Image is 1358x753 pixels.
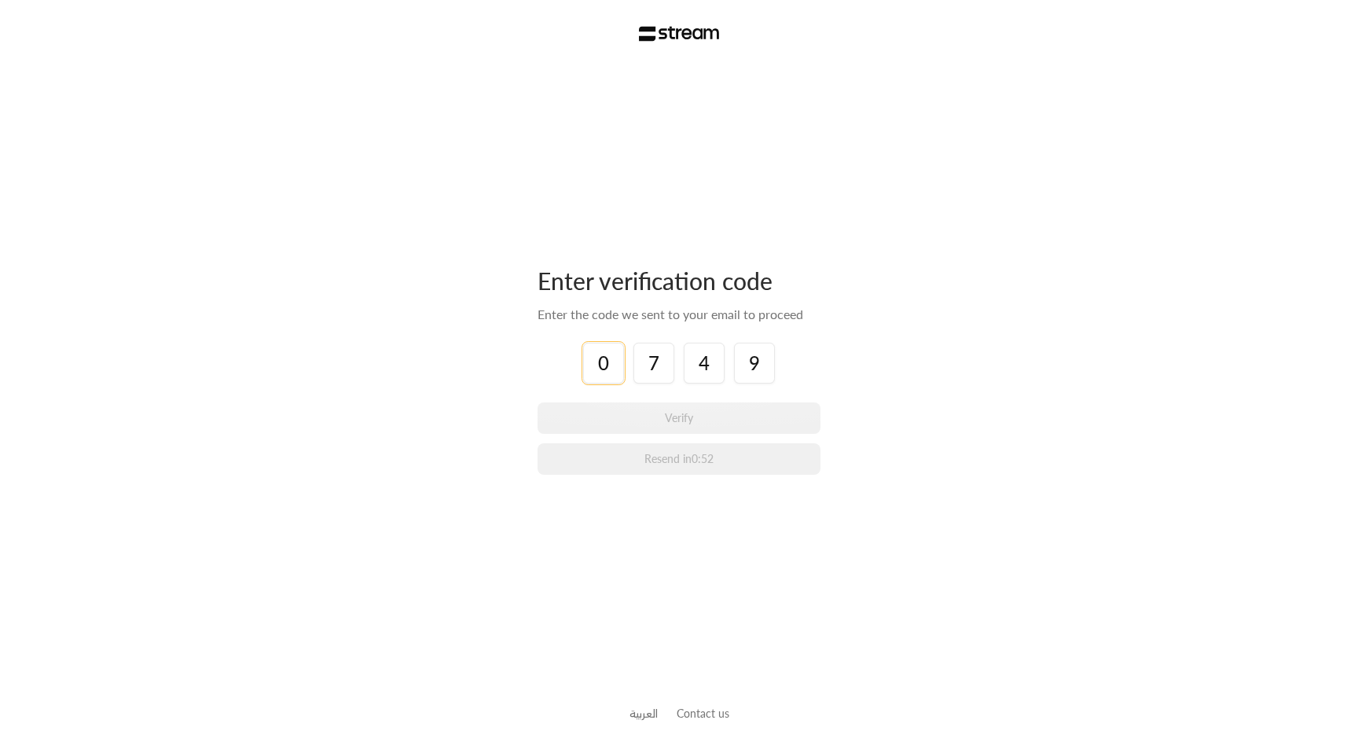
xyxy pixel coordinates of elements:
div: Enter the code we sent to your email to proceed [538,305,820,324]
img: Stream Logo [639,26,720,42]
div: Enter verification code [538,266,820,296]
a: العربية [629,699,658,728]
button: Contact us [677,705,729,722]
a: Contact us [677,707,729,720]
